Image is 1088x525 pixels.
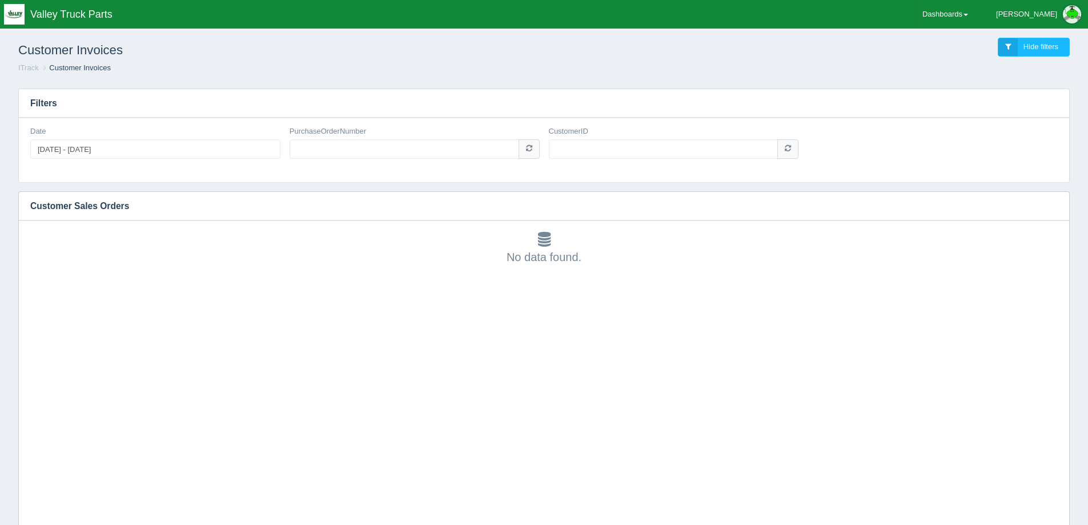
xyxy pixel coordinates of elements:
label: Date [30,126,46,137]
div: [PERSON_NAME] [996,3,1057,26]
a: Hide filters [998,38,1070,57]
h3: Filters [19,89,1069,118]
div: No data found. [30,232,1058,265]
h1: Customer Invoices [18,38,544,63]
span: Hide filters [1023,42,1058,51]
h3: Customer Sales Orders [19,192,1052,221]
label: PurchaseOrderNumber [290,126,366,137]
img: q1blfpkbivjhsugxdrfq.png [4,4,25,25]
a: ITrack [18,63,39,72]
span: Valley Truck Parts [30,9,113,20]
li: Customer Invoices [41,63,111,74]
label: CustomerID [549,126,588,137]
img: Profile Picture [1063,5,1081,23]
